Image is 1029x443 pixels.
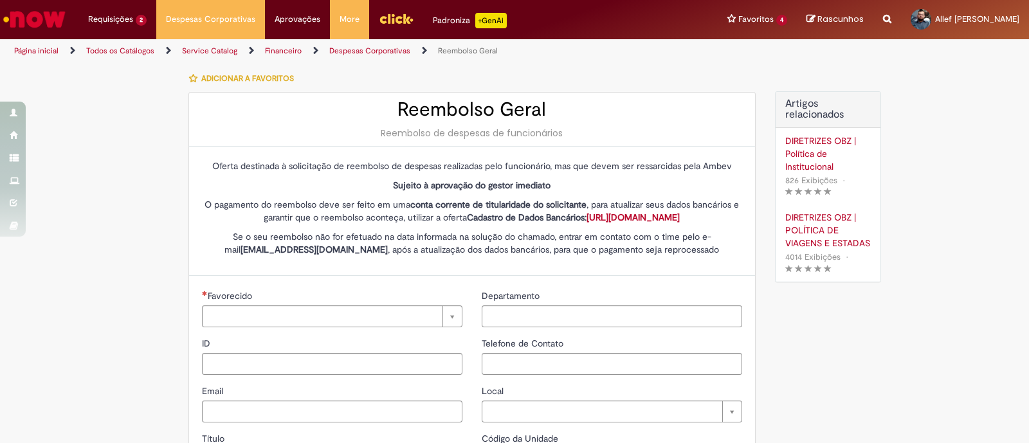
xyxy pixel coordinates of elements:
[202,230,742,256] p: Se o seu reembolso não for efetuado na data informada na solução do chamado, entrar em contato co...
[202,385,226,397] span: Email
[785,134,871,173] a: DIRETRIZES OBZ | Política de Institucional
[202,353,462,375] input: ID
[433,13,507,28] div: Padroniza
[840,172,848,189] span: •
[482,305,742,327] input: Departamento
[86,46,154,56] a: Todos os Catálogos
[201,73,294,84] span: Adicionar a Favoritos
[202,305,462,327] a: Limpar campo Favorecido
[467,212,680,223] strong: Cadastro de Dados Bancários:
[785,175,837,186] span: 826 Exibições
[166,13,255,26] span: Despesas Corporativas
[241,244,388,255] strong: [EMAIL_ADDRESS][DOMAIN_NAME]
[202,291,208,296] span: Necessários
[182,46,237,56] a: Service Catalog
[14,46,59,56] a: Página inicial
[88,13,133,26] span: Requisições
[482,290,542,302] span: Departamento
[202,401,462,422] input: Email
[379,9,414,28] img: click_logo_yellow_360x200.png
[935,14,1019,24] span: Allef [PERSON_NAME]
[587,212,680,223] a: [URL][DOMAIN_NAME]
[438,46,498,56] a: Reembolso Geral
[475,13,507,28] p: +GenAi
[329,46,410,56] a: Despesas Corporativas
[202,338,213,349] span: ID
[482,338,566,349] span: Telefone de Contato
[806,14,864,26] a: Rascunhos
[208,290,255,302] span: Necessários - Favorecido
[340,13,360,26] span: More
[482,401,742,422] a: Limpar campo Local
[785,98,871,121] h3: Artigos relacionados
[136,15,147,26] span: 2
[482,353,742,375] input: Telefone de Contato
[188,65,301,92] button: Adicionar a Favoritos
[785,211,871,249] a: DIRETRIZES OBZ | POLÍTICA DE VIAGENS E ESTADAS
[275,13,320,26] span: Aprovações
[202,99,742,120] h2: Reembolso Geral
[10,39,677,63] ul: Trilhas de página
[202,127,742,140] div: Reembolso de despesas de funcionários
[817,13,864,25] span: Rascunhos
[265,46,302,56] a: Financeiro
[785,251,841,262] span: 4014 Exibições
[738,13,774,26] span: Favoritos
[202,198,742,224] p: O pagamento do reembolso deve ser feito em uma , para atualizar seus dados bancários e garantir q...
[1,6,68,32] img: ServiceNow
[776,15,787,26] span: 4
[843,248,851,266] span: •
[482,385,506,397] span: Local
[202,159,742,172] p: Oferta destinada à solicitação de reembolso de despesas realizadas pelo funcionário, mas que deve...
[410,199,587,210] strong: conta corrente de titularidade do solicitante
[393,179,551,191] strong: Sujeito à aprovação do gestor imediato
